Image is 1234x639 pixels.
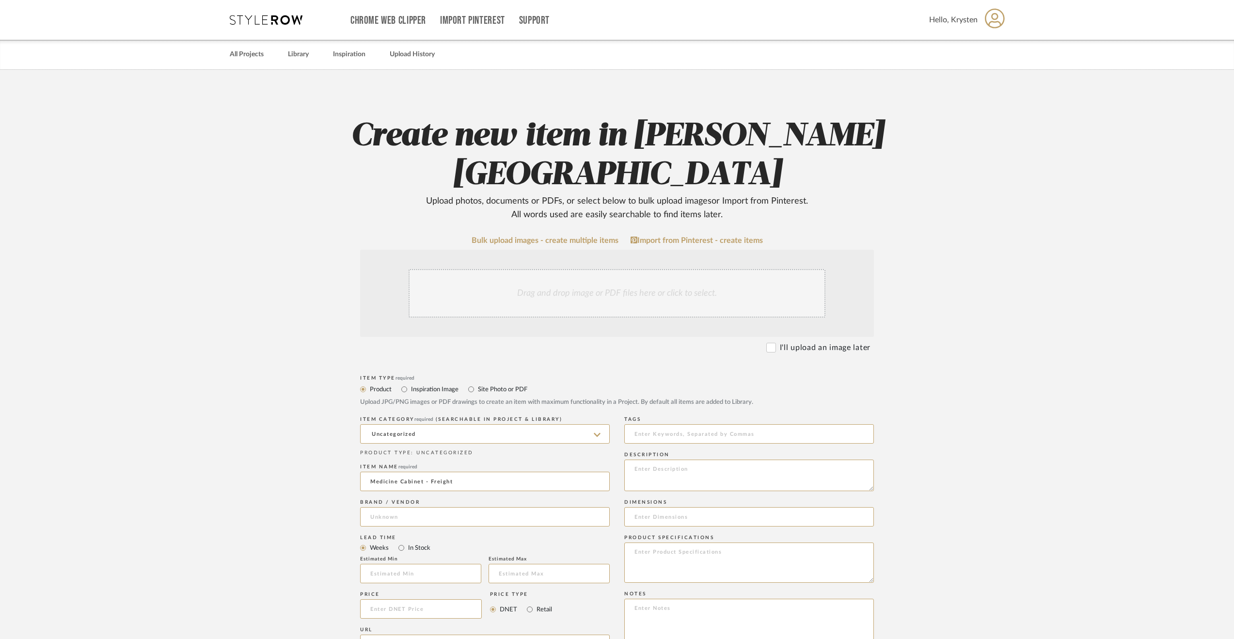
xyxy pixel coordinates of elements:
[418,194,816,222] div: Upload photos, documents or PDFs, or select below to bulk upload images or Import from Pinterest ...
[489,556,610,562] div: Estimated Max
[360,542,610,554] mat-radio-group: Select item type
[624,424,874,444] input: Enter Keywords, Separated by Commas
[360,591,482,597] div: Price
[624,591,874,597] div: Notes
[360,499,610,505] div: Brand / Vendor
[288,48,309,61] a: Library
[360,556,481,562] div: Estimated Min
[360,383,874,395] mat-radio-group: Select item type
[308,117,926,222] h2: Create new item in [PERSON_NAME][GEOGRAPHIC_DATA]
[390,48,435,61] a: Upload History
[396,376,414,381] span: required
[360,398,874,407] div: Upload JPG/PNG images or PDF drawings to create an item with maximum functionality in a Project. ...
[440,16,505,25] a: Import Pinterest
[360,375,874,381] div: Item Type
[360,564,481,583] input: Estimated Min
[360,507,610,527] input: Unknown
[477,384,527,395] label: Site Photo or PDF
[360,464,610,470] div: Item name
[411,450,474,455] span: : UNCATEGORIZED
[414,417,433,422] span: required
[499,604,517,615] label: DNET
[230,48,264,61] a: All Projects
[929,14,978,26] span: Hello, Krysten
[360,535,610,541] div: Lead Time
[624,452,874,458] div: Description
[333,48,365,61] a: Inspiration
[624,499,874,505] div: Dimensions
[369,384,392,395] label: Product
[472,237,618,245] a: Bulk upload images - create multiple items
[780,342,870,353] label: I'll upload an image later
[369,543,389,553] label: Weeks
[360,449,610,457] div: PRODUCT TYPE
[624,507,874,527] input: Enter Dimensions
[624,535,874,541] div: Product Specifications
[624,416,874,422] div: Tags
[360,472,610,491] input: Enter Name
[536,604,552,615] label: Retail
[490,599,552,619] mat-radio-group: Select price type
[360,599,482,619] input: Enter DNET Price
[360,416,610,422] div: ITEM CATEGORY
[350,16,426,25] a: Chrome Web Clipper
[489,564,610,583] input: Estimated Max
[410,384,459,395] label: Inspiration Image
[436,417,563,422] span: (Searchable in Project & Library)
[519,16,550,25] a: Support
[407,543,430,553] label: In Stock
[360,424,610,444] input: Type a category to search and select
[631,236,763,245] a: Import from Pinterest - create items
[360,627,610,633] div: URL
[490,591,552,597] div: Price Type
[398,464,417,469] span: required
